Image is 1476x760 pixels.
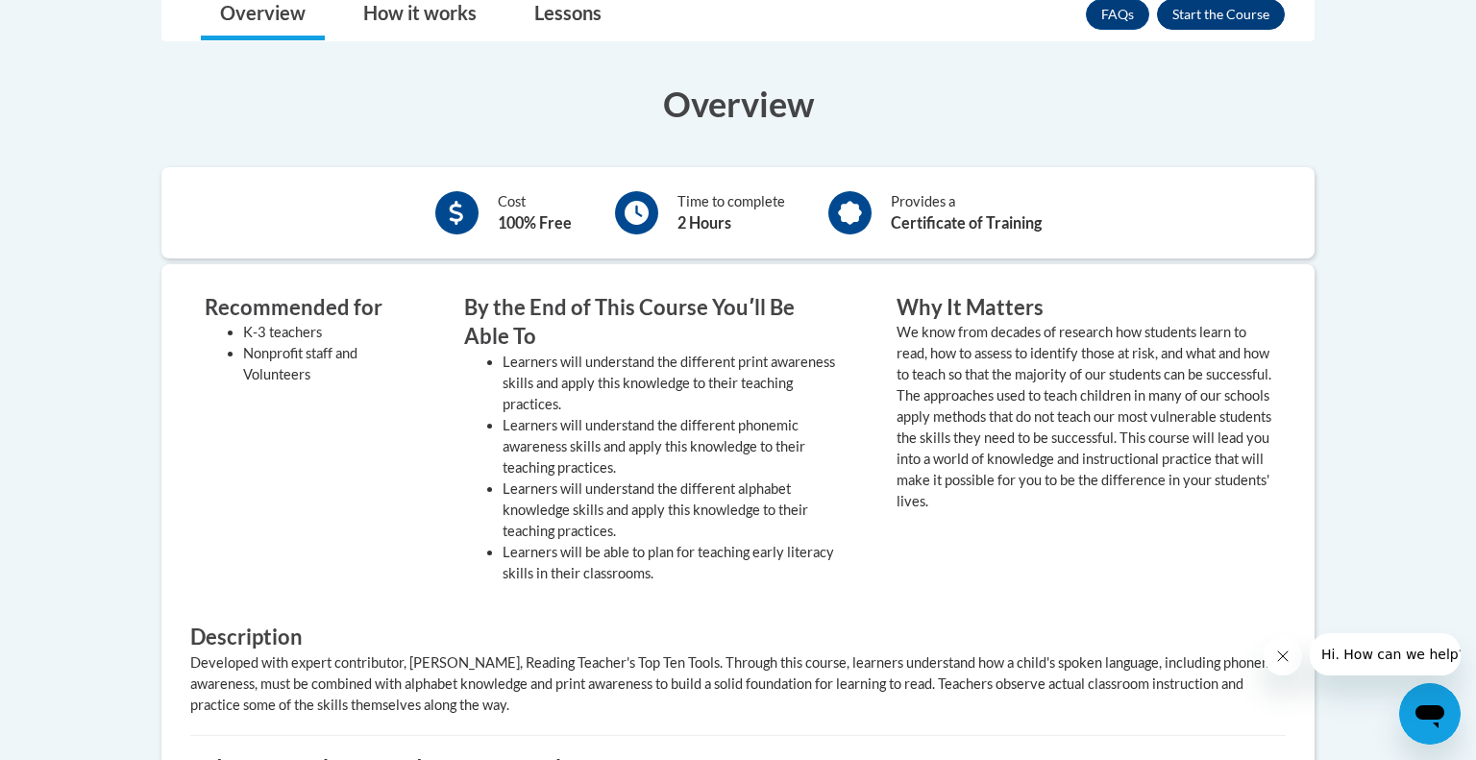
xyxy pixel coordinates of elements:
h3: Description [190,623,1286,652]
li: Learners will understand the different print awareness skills and apply this knowledge to their t... [503,352,839,415]
h3: By the End of This Course Youʹll Be Able To [464,293,839,353]
p: We know from decades of research how students learn to read, how to assess to identify those at r... [897,322,1271,512]
h3: Overview [161,80,1315,128]
div: Time to complete [677,191,785,234]
b: Certificate of Training [891,213,1042,232]
iframe: Close message [1264,637,1302,675]
li: Nonprofit staff and Volunteers [243,343,406,385]
div: Cost [498,191,572,234]
li: Learners will understand the different phonemic awareness skills and apply this knowledge to thei... [503,415,839,478]
div: Provides a [891,191,1042,234]
h3: Why It Matters [897,293,1271,323]
b: 2 Hours [677,213,731,232]
li: K-3 teachers [243,322,406,343]
iframe: Message from company [1310,633,1461,675]
span: Hi. How can we help? [12,13,156,29]
b: 100% Free [498,213,572,232]
li: Learners will understand the different alphabet knowledge skills and apply this knowledge to thei... [503,478,839,542]
li: Learners will be able to plan for teaching early literacy skills in their classrooms. [503,542,839,584]
h3: Recommended for [205,293,406,323]
div: Developed with expert contributor, [PERSON_NAME], Reading Teacher's Top Ten Tools. Through this c... [190,652,1286,716]
iframe: Button to launch messaging window [1399,683,1461,745]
